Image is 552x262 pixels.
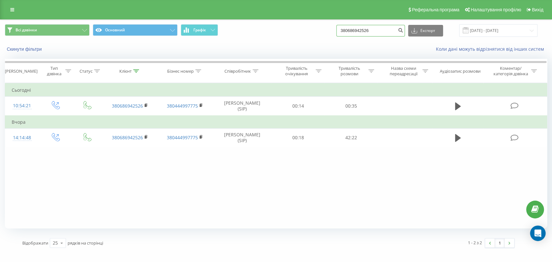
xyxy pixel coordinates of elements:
div: 1 - 2 з 2 [468,239,482,246]
span: Відображати [22,240,48,246]
div: Коментар/категорія дзвінка [492,66,529,77]
div: Тип дзвінка [45,66,64,77]
span: рядків на сторінці [68,240,103,246]
div: [PERSON_NAME] [5,68,38,74]
td: [PERSON_NAME] (SIP) [212,97,272,116]
td: 00:14 [272,97,325,116]
a: Коли дані можуть відрізнятися вiд інших систем [436,46,547,52]
div: 10:54:21 [12,100,32,112]
div: Клієнт [119,68,132,74]
div: Тривалість очікування [279,66,314,77]
a: 380686942526 [112,134,143,141]
div: Тривалість розмови [332,66,367,77]
div: 25 [53,240,58,246]
button: Графік [181,24,218,36]
td: [PERSON_NAME] (SIP) [212,128,272,147]
div: 14:14:48 [12,131,32,144]
span: Реферальна програма [412,7,460,12]
td: Сьогодні [5,84,547,97]
span: Налаштування профілю [471,7,521,12]
div: Назва схеми переадресації [386,66,421,77]
button: Всі дзвінки [5,24,90,36]
div: Статус [80,68,92,74]
button: Основний [93,24,178,36]
a: 380444997775 [167,134,198,141]
td: Вчора [5,116,547,129]
a: 380686942526 [112,103,143,109]
span: Графік [193,28,206,32]
button: Скинути фільтри [5,46,45,52]
a: 1 [495,238,504,247]
span: Всі дзвінки [16,27,37,33]
td: 42:22 [325,128,378,147]
button: Експорт [408,25,443,37]
td: 00:35 [325,97,378,116]
td: 00:18 [272,128,325,147]
div: Співробітник [224,68,251,74]
a: 380444997775 [167,103,198,109]
div: Аудіозапис розмови [440,68,481,74]
span: Вихід [532,7,543,12]
div: Open Intercom Messenger [530,225,546,241]
input: Пошук за номером [336,25,405,37]
div: Бізнес номер [167,68,194,74]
